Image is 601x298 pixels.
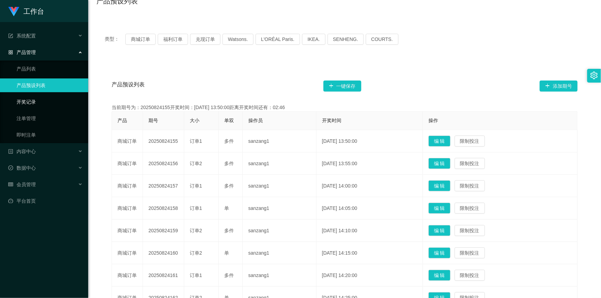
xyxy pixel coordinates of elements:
[143,152,184,175] td: 20250824156
[125,34,156,45] button: 商城订单
[243,220,317,242] td: sanzang1
[455,270,485,281] button: 限制投注
[317,130,423,152] td: [DATE] 13:50:00
[190,183,202,189] span: 订单1
[224,138,234,144] span: 多件
[243,197,317,220] td: sanzang1
[328,34,364,45] button: SENHENG.
[17,111,83,125] a: 注单管理
[428,118,438,123] span: 操作
[158,34,188,45] button: 福利订单
[112,152,143,175] td: 商城订单
[112,81,145,92] span: 产品预设列表
[455,136,485,147] button: 限制投注
[8,194,83,208] a: 图标: dashboard平台首页
[428,203,450,214] button: 编 辑
[112,220,143,242] td: 商城订单
[317,242,423,264] td: [DATE] 14:15:00
[224,183,234,189] span: 多件
[143,130,184,152] td: 20250824155
[190,138,202,144] span: 订单1
[222,34,253,45] button: Watsons.
[112,197,143,220] td: 商城订单
[455,203,485,214] button: 限制投注
[105,34,125,45] span: 类型：
[112,130,143,152] td: 商城订单
[190,228,202,233] span: 订单2
[224,228,234,233] span: 多件
[190,250,202,256] span: 订单2
[8,33,36,39] span: 系统配置
[455,225,485,236] button: 限制投注
[143,242,184,264] td: 20250824160
[17,95,83,109] a: 开奖记录
[224,118,234,123] span: 单双
[8,182,36,187] span: 会员管理
[243,175,317,197] td: sanzang1
[455,180,485,191] button: 限制投注
[224,273,234,278] span: 多件
[8,166,13,170] i: 图标: check-circle-o
[23,0,44,22] h1: 工作台
[190,161,202,166] span: 订单2
[256,34,300,45] button: L'ORÉAL Paris.
[322,118,341,123] span: 开奖时间
[317,197,423,220] td: [DATE] 14:05:00
[8,8,44,14] a: 工作台
[17,78,83,92] a: 产品预设列表
[17,128,83,142] a: 即时注单
[143,220,184,242] td: 20250824159
[428,180,450,191] button: 编 辑
[224,250,229,256] span: 单
[540,81,578,92] button: 图标: plus添加期号
[317,175,423,197] td: [DATE] 14:00:00
[248,118,263,123] span: 操作员
[8,149,13,154] i: 图标: profile
[8,165,36,171] span: 数据中心
[8,50,13,55] i: 图标: appstore-o
[243,264,317,287] td: sanzang1
[190,118,199,123] span: 大小
[243,152,317,175] td: sanzang1
[428,225,450,236] button: 编 辑
[428,270,450,281] button: 编 辑
[323,81,361,92] button: 图标: plus一键保存
[8,33,13,38] i: 图标: form
[112,104,578,111] div: 当前期号为：20250824155开奖时间：[DATE] 13:50:00距离开奖时间还有：02:46
[455,158,485,169] button: 限制投注
[190,205,202,211] span: 订单1
[8,149,36,154] span: 内容中心
[455,247,485,258] button: 限制投注
[8,50,36,55] span: 产品管理
[8,182,13,187] i: 图标: table
[224,161,234,166] span: 多件
[143,264,184,287] td: 20250824161
[590,72,598,79] i: 图标: setting
[148,118,158,123] span: 期号
[428,136,450,147] button: 编 辑
[17,62,83,76] a: 产品列表
[117,118,127,123] span: 产品
[317,220,423,242] td: [DATE] 14:10:00
[112,242,143,264] td: 商城订单
[224,205,229,211] span: 单
[112,264,143,287] td: 商城订单
[302,34,325,45] button: IKEA.
[143,197,184,220] td: 20250824158
[428,158,450,169] button: 编 辑
[190,34,220,45] button: 兑现订单
[243,242,317,264] td: sanzang1
[143,175,184,197] td: 20250824157
[190,273,202,278] span: 订单1
[112,175,143,197] td: 商城订单
[317,264,423,287] td: [DATE] 14:20:00
[428,247,450,258] button: 编 辑
[317,152,423,175] td: [DATE] 13:55:00
[8,7,19,17] img: logo.9652507e.png
[366,34,398,45] button: COURTS.
[243,130,317,152] td: sanzang1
